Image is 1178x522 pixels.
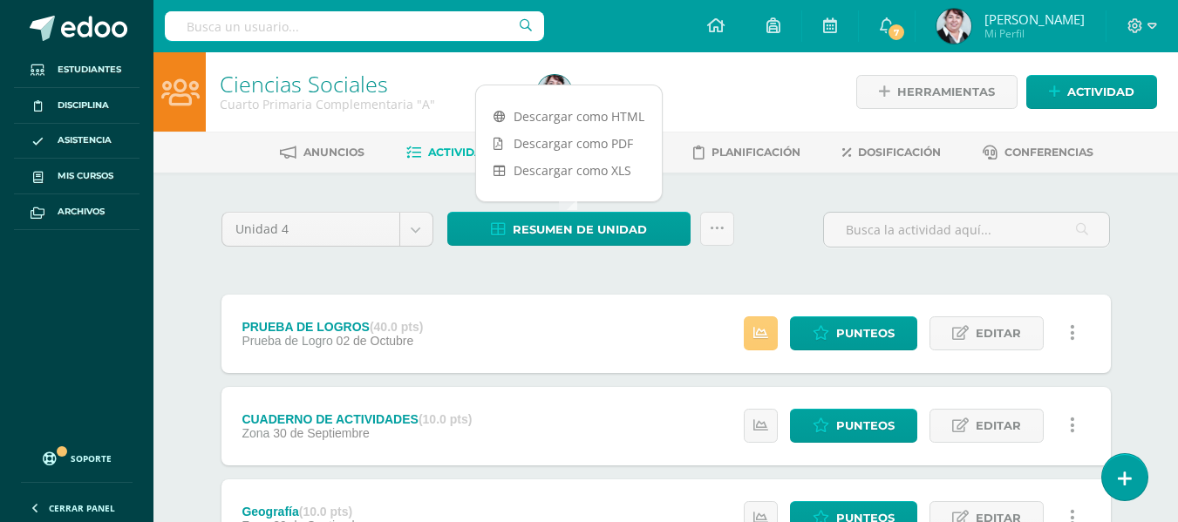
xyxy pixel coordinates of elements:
[984,26,1085,41] span: Mi Perfil
[235,213,386,246] span: Unidad 4
[49,502,115,514] span: Cerrar panel
[983,139,1093,166] a: Conferencias
[936,9,971,44] img: 0546215f4739b1a40d9653edd969ea5b.png
[1004,146,1093,159] span: Conferencias
[842,139,941,166] a: Dosificación
[58,205,105,219] span: Archivos
[976,410,1021,442] span: Editar
[242,412,472,426] div: CUADERNO DE ACTIVIDADES
[447,212,691,246] a: Resumen de unidad
[856,75,1018,109] a: Herramientas
[337,334,414,348] span: 02 de Octubre
[58,169,113,183] span: Mis cursos
[242,505,369,519] div: Geografía
[476,103,662,130] a: Descargar como HTML
[14,52,140,88] a: Estudiantes
[273,426,370,440] span: 30 de Septiembre
[836,410,895,442] span: Punteos
[790,409,917,443] a: Punteos
[220,69,388,98] a: Ciencias Sociales
[790,316,917,350] a: Punteos
[897,76,995,108] span: Herramientas
[14,124,140,159] a: Asistencia
[14,194,140,230] a: Archivos
[537,75,572,110] img: 0546215f4739b1a40d9653edd969ea5b.png
[370,320,423,334] strong: (40.0 pts)
[21,435,133,478] a: Soporte
[58,98,109,112] span: Disciplina
[165,11,544,41] input: Busca un usuario...
[824,213,1109,247] input: Busca la actividad aquí...
[303,146,364,159] span: Anuncios
[14,159,140,194] a: Mis cursos
[71,452,112,464] span: Soporte
[242,426,269,440] span: Zona
[406,139,505,166] a: Actividades
[428,146,505,159] span: Actividades
[513,214,647,246] span: Resumen de unidad
[887,23,906,42] span: 7
[280,139,364,166] a: Anuncios
[242,334,332,348] span: Prueba de Logro
[1067,76,1134,108] span: Actividad
[476,130,662,157] a: Descargar como PDF
[58,63,121,77] span: Estudiantes
[220,96,516,112] div: Cuarto Primaria Complementaria 'A'
[693,139,800,166] a: Planificación
[836,317,895,349] span: Punteos
[984,10,1085,28] span: [PERSON_NAME]
[712,146,800,159] span: Planificación
[476,157,662,184] a: Descargar como XLS
[242,320,423,334] div: PRUEBA DE LOGROS
[1026,75,1157,109] a: Actividad
[299,505,352,519] strong: (10.0 pts)
[58,133,112,147] span: Asistencia
[222,213,432,246] a: Unidad 4
[976,317,1021,349] span: Editar
[14,88,140,124] a: Disciplina
[220,71,516,96] h1: Ciencias Sociales
[858,146,941,159] span: Dosificación
[419,412,472,426] strong: (10.0 pts)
